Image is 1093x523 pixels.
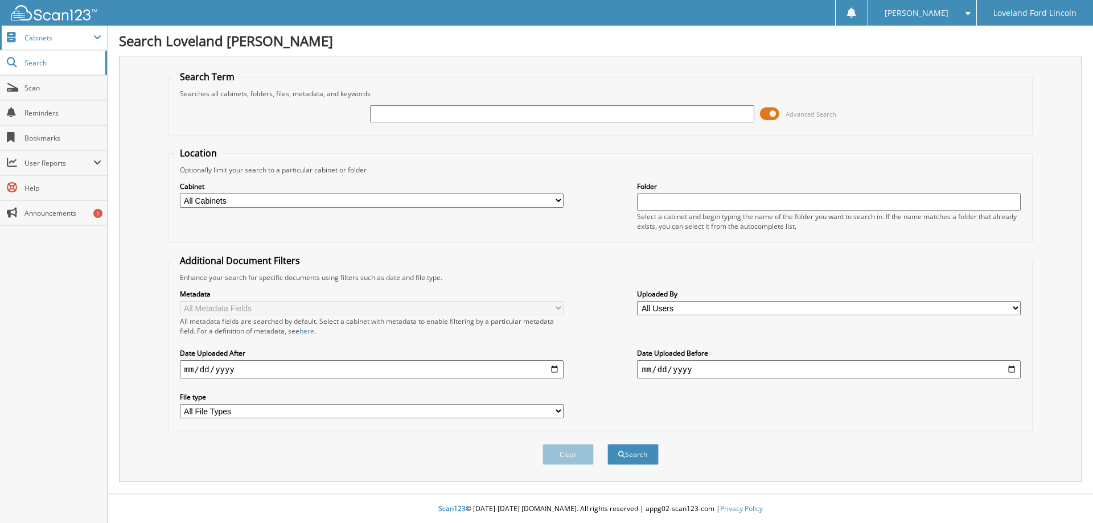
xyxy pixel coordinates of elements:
legend: Additional Document Filters [174,254,306,267]
a: Privacy Policy [720,504,763,513]
h1: Search Loveland [PERSON_NAME] [119,31,1082,50]
label: Folder [637,182,1021,191]
legend: Location [174,147,223,159]
div: All metadata fields are searched by default. Select a cabinet with metadata to enable filtering b... [180,316,564,336]
div: Optionally limit your search to a particular cabinet or folder [174,165,1027,175]
span: Cabinets [24,33,93,43]
div: Enhance your search for specific documents using filters such as date and file type. [174,273,1027,282]
div: Searches all cabinets, folders, files, metadata, and keywords [174,89,1027,98]
label: Cabinet [180,182,564,191]
label: File type [180,392,564,402]
span: Search [24,58,100,68]
label: Uploaded By [637,289,1021,299]
input: start [180,360,564,378]
button: Clear [543,444,594,465]
span: [PERSON_NAME] [885,10,948,17]
label: Date Uploaded Before [637,348,1021,358]
span: Help [24,183,101,193]
span: Scan123 [438,504,466,513]
button: Search [607,444,659,465]
label: Date Uploaded After [180,348,564,358]
span: Bookmarks [24,133,101,143]
span: Loveland Ford Lincoln [993,10,1076,17]
input: end [637,360,1021,378]
img: scan123-logo-white.svg [11,5,97,20]
div: 1 [93,209,102,218]
span: User Reports [24,158,93,168]
div: Select a cabinet and begin typing the name of the folder you want to search in. If the name match... [637,212,1021,231]
label: Metadata [180,289,564,299]
span: Announcements [24,208,101,218]
legend: Search Term [174,71,240,83]
a: here [299,326,314,336]
span: Scan [24,83,101,93]
span: Advanced Search [786,110,836,118]
div: © [DATE]-[DATE] [DOMAIN_NAME]. All rights reserved | appg02-scan123-com | [108,495,1093,523]
span: Reminders [24,108,101,118]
